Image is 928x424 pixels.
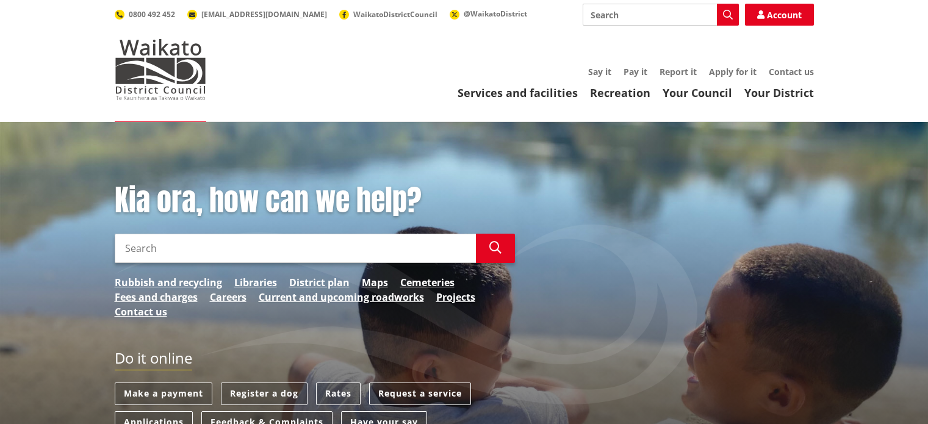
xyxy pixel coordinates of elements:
a: Rubbish and recycling [115,275,222,290]
input: Search input [583,4,739,26]
a: Apply for it [709,66,757,77]
a: 0800 492 452 [115,9,175,20]
a: Services and facilities [458,85,578,100]
a: [EMAIL_ADDRESS][DOMAIN_NAME] [187,9,327,20]
a: Careers [210,290,246,304]
input: Search input [115,234,476,263]
a: Rates [316,383,361,405]
a: Maps [362,275,388,290]
a: Say it [588,66,611,77]
a: Your Council [663,85,732,100]
a: Contact us [115,304,167,319]
a: Register a dog [221,383,308,405]
a: Request a service [369,383,471,405]
a: Recreation [590,85,650,100]
a: Account [745,4,814,26]
a: Contact us [769,66,814,77]
a: Libraries [234,275,277,290]
span: [EMAIL_ADDRESS][DOMAIN_NAME] [201,9,327,20]
h1: Kia ora, how can we help? [115,183,515,218]
span: 0800 492 452 [129,9,175,20]
span: @WaikatoDistrict [464,9,527,19]
a: Current and upcoming roadworks [259,290,424,304]
span: WaikatoDistrictCouncil [353,9,437,20]
a: @WaikatoDistrict [450,9,527,19]
a: Cemeteries [400,275,455,290]
a: Projects [436,290,475,304]
a: Report it [660,66,697,77]
a: Fees and charges [115,290,198,304]
a: Make a payment [115,383,212,405]
a: Pay it [624,66,647,77]
a: Your District [744,85,814,100]
img: Waikato District Council - Te Kaunihera aa Takiwaa o Waikato [115,39,206,100]
a: District plan [289,275,350,290]
a: WaikatoDistrictCouncil [339,9,437,20]
h2: Do it online [115,350,192,371]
